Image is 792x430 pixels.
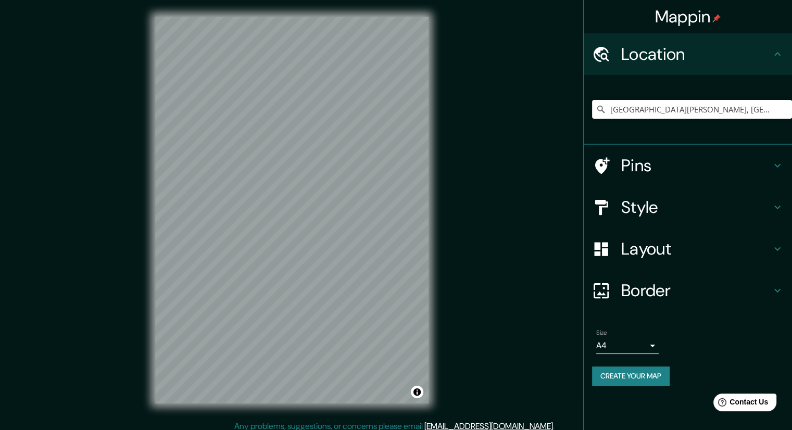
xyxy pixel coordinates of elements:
h4: Location [621,44,771,65]
h4: Style [621,197,771,218]
label: Size [596,328,607,337]
div: A4 [596,337,659,354]
h4: Pins [621,155,771,176]
div: Style [584,186,792,228]
button: Toggle attribution [411,386,423,398]
img: pin-icon.png [712,14,721,22]
input: Pick your city or area [592,100,792,119]
h4: Border [621,280,771,301]
div: Location [584,33,792,75]
button: Create your map [592,366,670,386]
div: Pins [584,145,792,186]
h4: Mappin [655,6,721,27]
div: Layout [584,228,792,270]
canvas: Map [155,17,429,403]
h4: Layout [621,238,771,259]
div: Border [584,270,792,311]
iframe: Help widget launcher [699,389,781,419]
